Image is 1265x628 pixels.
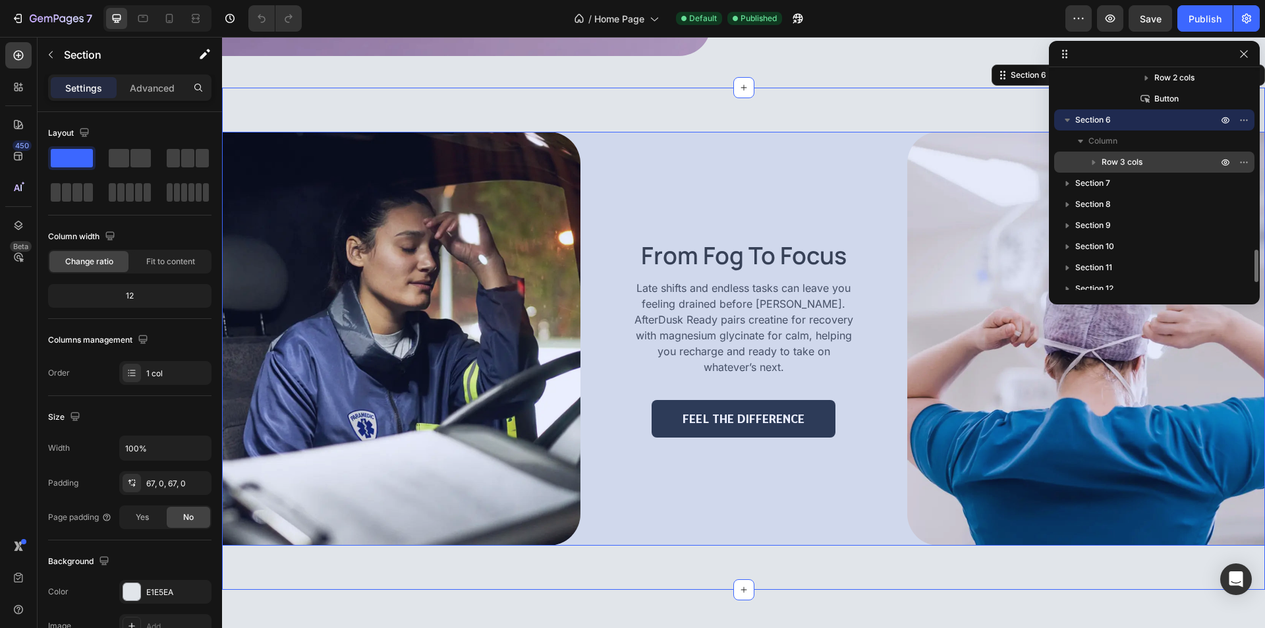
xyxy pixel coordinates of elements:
[944,30,1002,46] button: AI Content
[86,11,92,26] p: 7
[48,511,112,523] div: Page padding
[48,367,70,379] div: Order
[48,228,118,246] div: Column width
[1075,177,1110,190] span: Section 7
[1220,563,1252,595] div: Open Intercom Messenger
[48,331,151,349] div: Columns management
[146,256,195,268] span: Fit to content
[146,586,208,598] div: E1E5EA
[146,478,208,490] div: 67, 0, 67, 0
[48,442,70,454] div: Width
[48,477,78,489] div: Padding
[146,368,208,380] div: 1 col
[48,586,69,598] div: Color
[1154,71,1195,84] span: Row 2 cols
[409,243,634,338] p: Late shifts and endless tasks can leave you feeling drained before [PERSON_NAME]. AfterDusk Ready...
[1075,113,1111,127] span: Section 6
[851,32,936,44] p: Create Theme Section
[51,287,209,305] div: 12
[588,12,592,26] span: /
[183,511,194,523] span: No
[1075,219,1111,232] span: Section 9
[5,5,98,32] button: 7
[120,436,211,460] input: Auto
[48,409,83,426] div: Size
[48,553,112,571] div: Background
[248,5,302,32] div: Undo/Redo
[1075,261,1112,274] span: Section 11
[1075,240,1114,253] span: Section 10
[136,511,149,523] span: Yes
[1140,13,1162,24] span: Save
[1177,5,1233,32] button: Publish
[13,140,32,151] div: 450
[64,47,172,63] p: Section
[1154,92,1179,105] span: Button
[1129,5,1172,32] button: Save
[741,13,777,24] span: Published
[48,125,92,142] div: Layout
[689,13,717,24] span: Default
[461,374,582,389] p: Feel the difference
[65,81,102,95] p: Settings
[1075,282,1113,295] span: Section 12
[1088,134,1117,148] span: Column
[65,256,113,268] span: Change ratio
[130,81,175,95] p: Advanced
[1189,12,1222,26] div: Publish
[685,95,1044,509] img: gempages_584639897768297029-66c693ce-2c43-476d-9768-b705d57f660c.webp
[1075,198,1111,211] span: Section 8
[594,12,644,26] span: Home Page
[786,32,827,44] div: Section 6
[222,37,1265,628] iframe: Design area
[430,363,613,401] a: Feel the difference
[10,241,32,252] div: Beta
[1102,156,1142,169] span: Row 3 cols
[408,203,636,234] h2: from fog to focus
